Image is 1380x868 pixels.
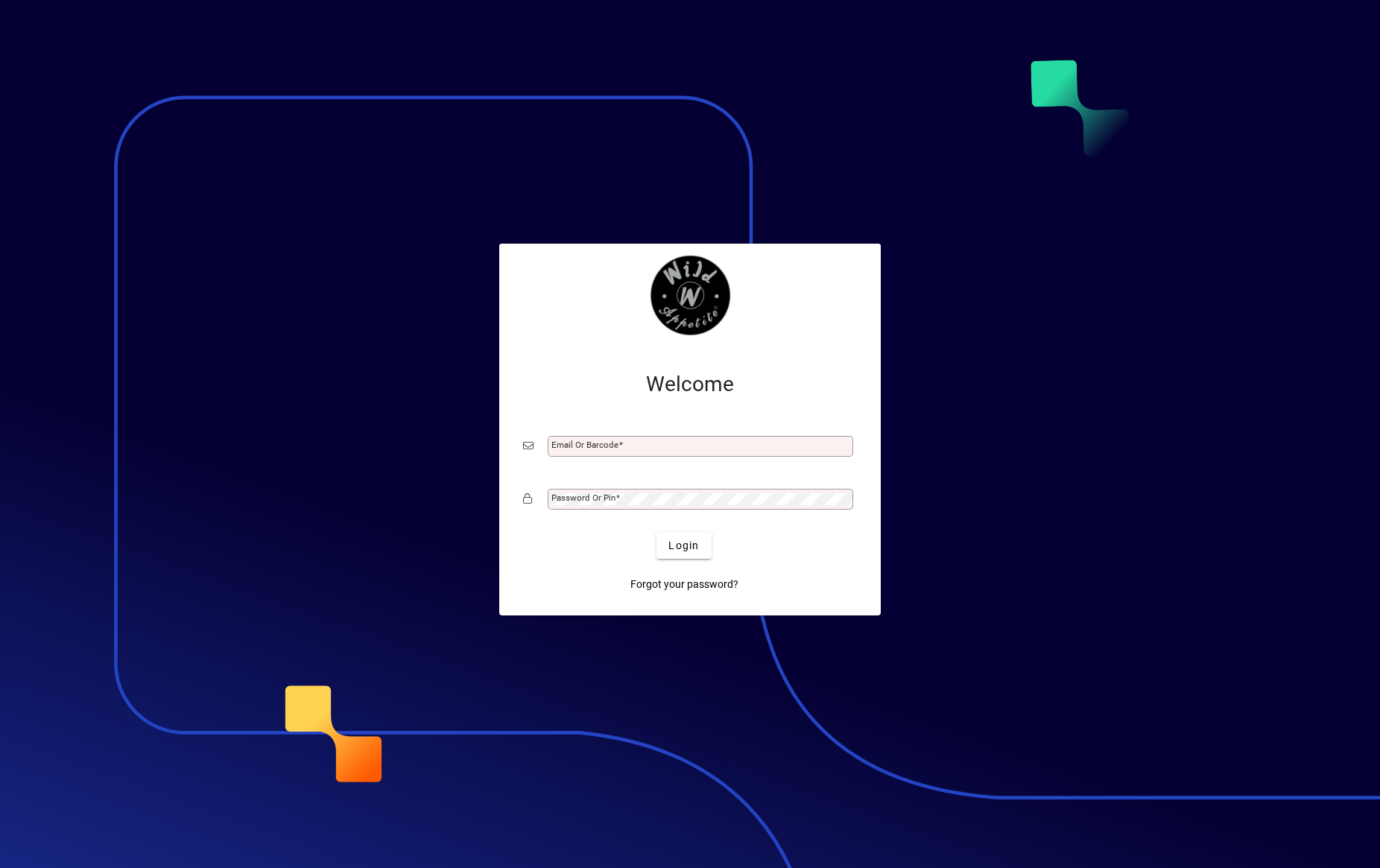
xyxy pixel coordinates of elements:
[551,440,618,450] mat-label: Email or Barcode
[630,577,738,592] span: Forgot your password?
[551,492,615,503] mat-label: Password or Pin
[624,571,744,598] a: Forgot your password?
[656,532,711,559] button: Login
[668,538,699,554] span: Login
[523,372,857,397] h2: Welcome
